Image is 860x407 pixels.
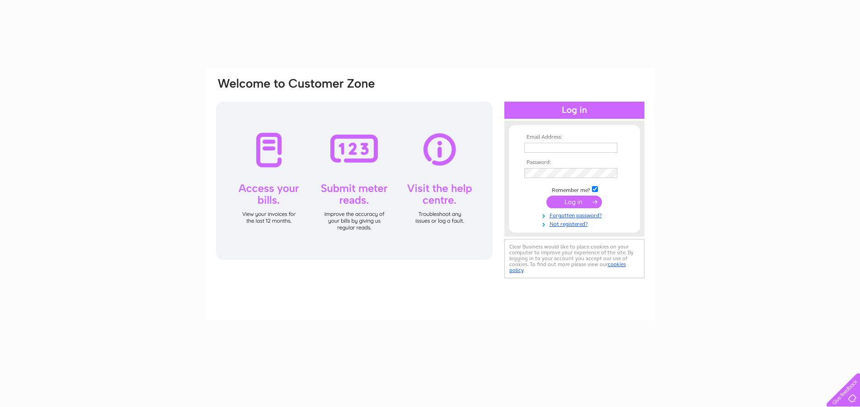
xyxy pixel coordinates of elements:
div: Clear Business would like to place cookies on your computer to improve your experience of the sit... [504,239,644,278]
a: cookies policy [509,261,626,273]
th: Password: [522,159,627,166]
th: Email Address: [522,134,627,140]
td: Remember me? [522,185,627,194]
a: Not registered? [524,219,627,228]
input: Submit [546,196,602,208]
a: Forgotten password? [524,211,627,219]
